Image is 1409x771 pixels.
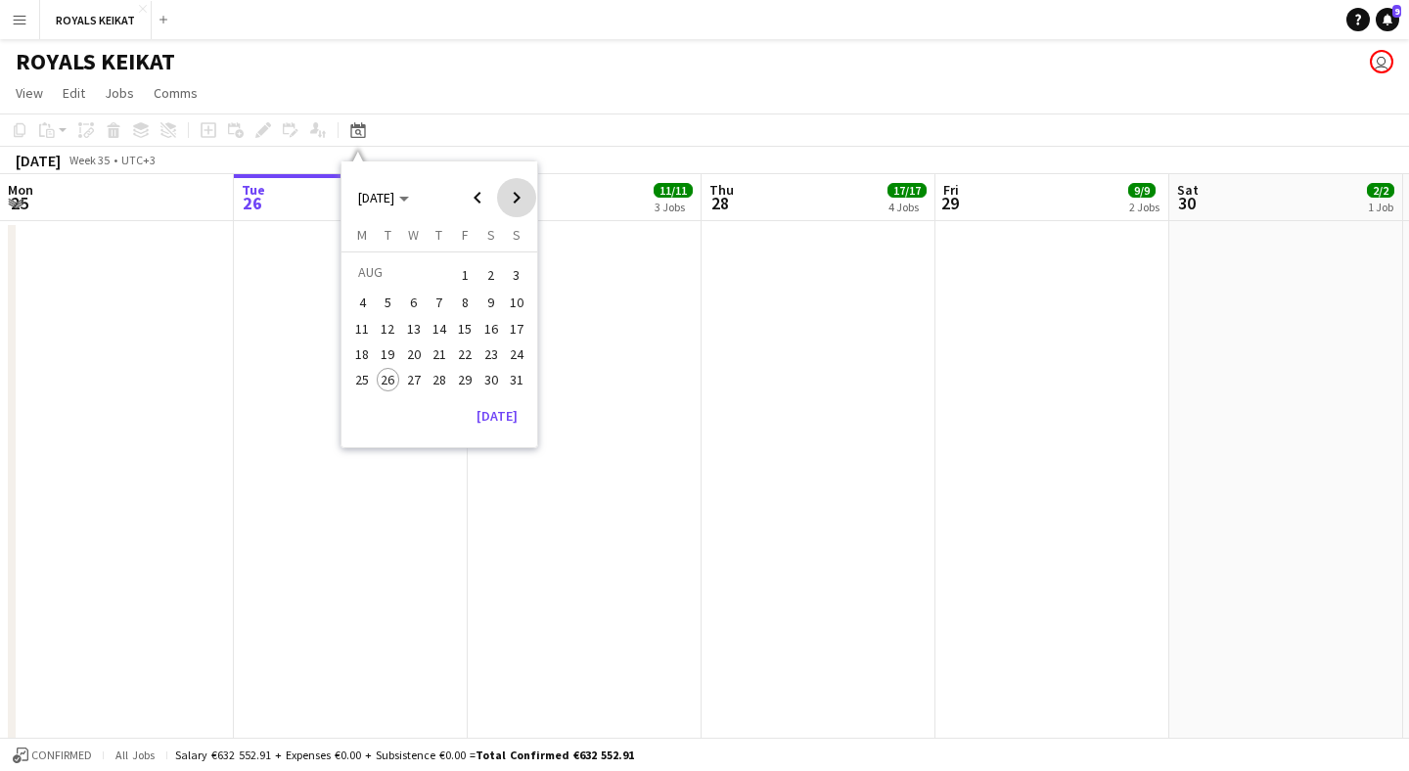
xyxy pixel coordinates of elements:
[505,342,528,366] span: 24
[428,368,451,391] span: 28
[943,181,959,199] span: Fri
[427,316,452,341] button: 14-08-2025
[477,290,503,315] button: 09-08-2025
[435,226,442,244] span: T
[428,292,451,315] span: 7
[477,341,503,367] button: 23-08-2025
[477,367,503,392] button: 30-08-2025
[5,192,33,214] span: 25
[8,80,51,106] a: View
[479,292,503,315] span: 9
[479,368,503,391] span: 30
[242,181,265,199] span: Tue
[487,226,495,244] span: S
[377,368,400,391] span: 26
[453,292,477,315] span: 8
[1392,5,1401,18] span: 9
[121,153,156,167] div: UTC+3
[401,341,427,367] button: 20-08-2025
[16,47,175,76] h1: ROYALS KEIKAT
[349,367,375,392] button: 25-08-2025
[479,342,503,366] span: 23
[401,367,427,392] button: 27-08-2025
[479,261,503,289] span: 2
[497,178,536,217] button: Next month
[427,290,452,315] button: 07-08-2025
[40,1,152,39] button: ROYALS KEIKAT
[10,745,95,766] button: Confirmed
[55,80,93,106] a: Edit
[505,368,528,391] span: 31
[377,342,400,366] span: 19
[709,181,734,199] span: Thu
[105,84,134,102] span: Jobs
[350,342,374,366] span: 18
[452,290,477,315] button: 08-08-2025
[505,261,528,289] span: 3
[504,316,529,341] button: 17-08-2025
[349,316,375,341] button: 11-08-2025
[350,292,374,315] span: 4
[513,226,521,244] span: S
[349,290,375,315] button: 04-08-2025
[350,368,374,391] span: 25
[452,341,477,367] button: 22-08-2025
[505,317,528,340] span: 17
[349,259,452,290] td: AUG
[458,178,497,217] button: Previous month
[504,290,529,315] button: 10-08-2025
[504,259,529,290] button: 03-08-2025
[357,226,367,244] span: M
[65,153,114,167] span: Week 35
[401,290,427,315] button: 06-08-2025
[358,189,394,206] span: [DATE]
[427,367,452,392] button: 28-08-2025
[505,292,528,315] span: 10
[940,192,959,214] span: 29
[469,400,525,431] button: [DATE]
[377,292,400,315] span: 5
[175,748,634,762] div: Salary €632 552.91 + Expenses €0.00 + Subsistence €0.00 =
[401,316,427,341] button: 13-08-2025
[453,342,477,366] span: 22
[350,180,417,215] button: Choose month and year
[402,317,426,340] span: 13
[1129,200,1159,214] div: 2 Jobs
[476,748,634,762] span: Total Confirmed €632 552.91
[375,290,400,315] button: 05-08-2025
[402,342,426,366] span: 20
[428,317,451,340] span: 14
[1174,192,1199,214] span: 30
[349,341,375,367] button: 18-08-2025
[375,316,400,341] button: 12-08-2025
[1368,200,1393,214] div: 1 Job
[888,200,926,214] div: 4 Jobs
[239,192,265,214] span: 26
[97,80,142,106] a: Jobs
[1367,183,1394,198] span: 2/2
[477,259,503,290] button: 02-08-2025
[462,226,469,244] span: F
[408,226,419,244] span: W
[706,192,734,214] span: 28
[1177,181,1199,199] span: Sat
[146,80,205,106] a: Comms
[428,342,451,366] span: 21
[385,226,391,244] span: T
[504,341,529,367] button: 24-08-2025
[16,84,43,102] span: View
[452,316,477,341] button: 15-08-2025
[375,341,400,367] button: 19-08-2025
[477,316,503,341] button: 16-08-2025
[452,259,477,290] button: 01-08-2025
[402,292,426,315] span: 6
[887,183,927,198] span: 17/17
[479,317,503,340] span: 16
[8,181,33,199] span: Mon
[112,748,159,762] span: All jobs
[654,183,693,198] span: 11/11
[1128,183,1156,198] span: 9/9
[452,367,477,392] button: 29-08-2025
[402,368,426,391] span: 27
[453,368,477,391] span: 29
